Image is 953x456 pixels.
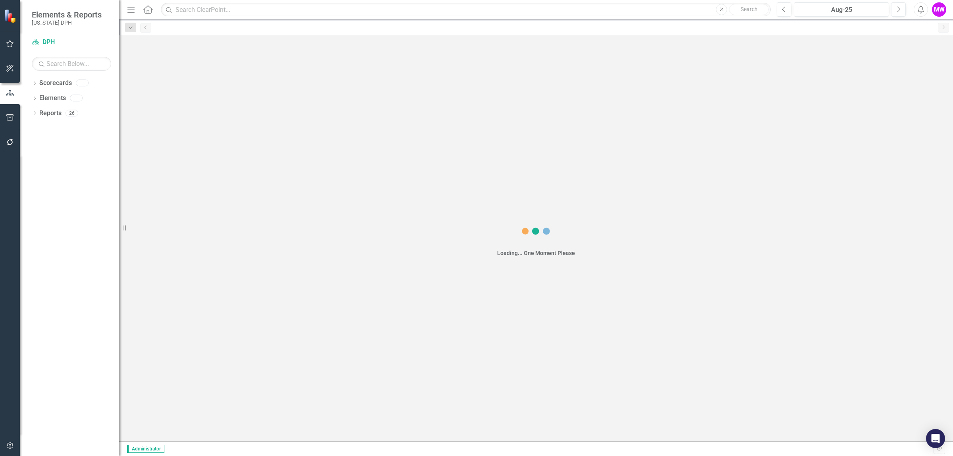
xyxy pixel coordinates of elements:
[32,57,111,71] input: Search Below...
[161,3,771,17] input: Search ClearPoint...
[32,38,111,47] a: DPH
[497,249,575,257] div: Loading... One Moment Please
[932,2,946,17] button: MW
[39,79,72,88] a: Scorecards
[926,429,945,448] div: Open Intercom Messenger
[127,445,164,453] span: Administrator
[39,94,66,103] a: Elements
[797,5,886,15] div: Aug-25
[3,8,18,23] img: ClearPoint Strategy
[32,10,102,19] span: Elements & Reports
[729,4,769,15] button: Search
[32,19,102,26] small: [US_STATE] DPH
[39,109,62,118] a: Reports
[66,110,78,116] div: 26
[794,2,889,17] button: Aug-25
[741,6,758,12] span: Search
